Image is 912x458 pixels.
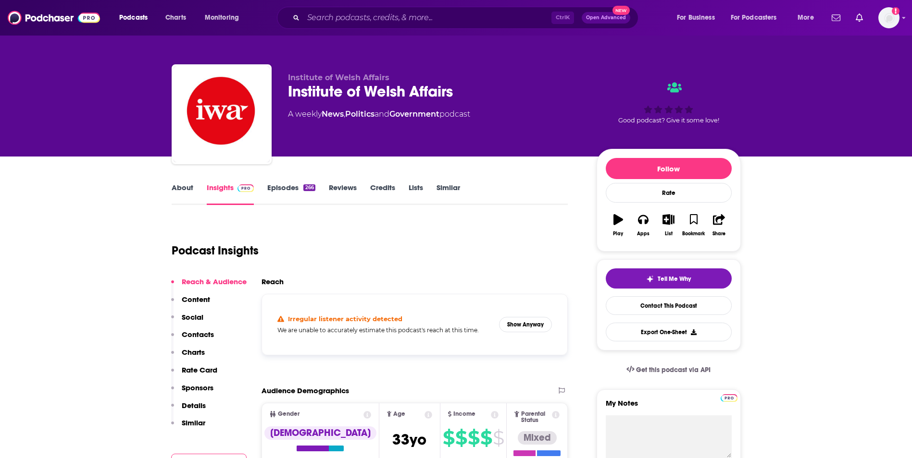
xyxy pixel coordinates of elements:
span: Podcasts [119,11,148,24]
input: Search podcasts, credits, & more... [303,10,551,25]
a: Reviews [329,183,357,205]
div: Search podcasts, credits, & more... [286,7,648,29]
span: Parental Status [521,411,550,423]
span: Income [453,411,475,417]
span: New [612,6,630,15]
button: Details [171,401,206,419]
p: Social [182,313,203,322]
button: Share [706,208,731,242]
span: Institute of Welsh Affairs [288,73,389,82]
span: Charts [165,11,186,24]
span: For Podcasters [731,11,777,24]
button: Sponsors [171,383,213,401]
p: Charts [182,348,205,357]
span: Gender [278,411,300,417]
a: Episodes266 [267,183,315,205]
img: Podchaser Pro [721,394,737,402]
button: Apps [631,208,656,242]
span: , [344,109,345,119]
p: Sponsors [182,383,213,392]
a: Show notifications dropdown [852,10,867,26]
button: open menu [670,10,727,25]
div: Rate [606,183,732,203]
button: Bookmark [681,208,706,242]
div: Bookmark [682,231,705,237]
img: User Profile [878,7,900,28]
span: Age [393,411,405,417]
span: For Business [677,11,715,24]
button: Charts [171,348,205,365]
a: InsightsPodchaser Pro [207,183,254,205]
button: Open AdvancedNew [582,12,630,24]
button: open menu [112,10,160,25]
button: Content [171,295,210,313]
span: More [798,11,814,24]
span: $ [468,430,479,446]
h2: Audience Demographics [262,386,349,395]
button: List [656,208,681,242]
span: Open Advanced [586,15,626,20]
button: Social [171,313,203,330]
p: Similar [182,418,205,427]
h1: Podcast Insights [172,243,259,258]
label: My Notes [606,398,732,415]
span: Good podcast? Give it some love! [618,117,719,124]
div: 266 [303,184,315,191]
button: tell me why sparkleTell Me Why [606,268,732,289]
span: Ctrl K [551,12,574,24]
a: About [172,183,193,205]
h4: Irregular listener activity detected [288,315,402,323]
svg: Add a profile image [892,7,900,15]
button: Similar [171,418,205,436]
p: Rate Card [182,365,217,374]
span: $ [443,430,454,446]
a: Contact This Podcast [606,296,732,315]
div: Play [613,231,623,237]
div: Good podcast? Give it some love! [597,73,741,133]
button: Follow [606,158,732,179]
a: Government [389,109,439,119]
a: Politics [345,109,375,119]
button: Contacts [171,330,214,348]
span: $ [455,430,467,446]
button: Rate Card [171,365,217,383]
span: Tell Me Why [658,275,691,283]
img: tell me why sparkle [646,275,654,283]
button: Reach & Audience [171,277,247,295]
span: $ [493,430,504,446]
a: Charts [159,10,192,25]
button: open menu [725,10,791,25]
span: 33 yo [392,430,426,449]
div: List [665,231,673,237]
a: Credits [370,183,395,205]
p: Contacts [182,330,214,339]
button: open menu [198,10,251,25]
div: Share [712,231,725,237]
p: Content [182,295,210,304]
button: open menu [791,10,826,25]
span: and [375,109,389,119]
span: Get this podcast via API [636,366,711,374]
button: Show profile menu [878,7,900,28]
div: Mixed [518,431,557,445]
div: A weekly podcast [288,108,470,120]
a: News [322,109,344,119]
a: Pro website [721,393,737,402]
p: Reach & Audience [182,277,247,286]
a: Similar [437,183,460,205]
a: Show notifications dropdown [828,10,844,26]
span: $ [480,430,492,446]
button: Export One-Sheet [606,323,732,341]
a: Lists [409,183,423,205]
a: Get this podcast via API [619,358,719,382]
img: Institute of Welsh Affairs [174,66,270,162]
div: Apps [637,231,650,237]
button: Play [606,208,631,242]
button: Show Anyway [499,317,552,332]
h2: Reach [262,277,284,286]
img: Podchaser - Follow, Share and Rate Podcasts [8,9,100,27]
img: Podchaser Pro [237,184,254,192]
h5: We are unable to accurately estimate this podcast's reach at this time. [277,326,492,334]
